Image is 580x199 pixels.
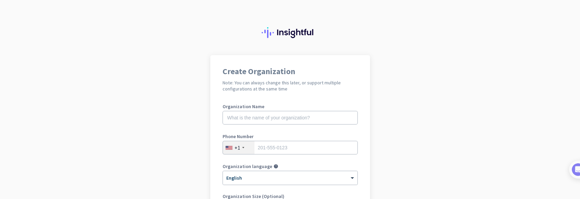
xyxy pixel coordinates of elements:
[262,27,319,38] img: Insightful
[223,141,358,154] input: 201-555-0123
[223,67,358,76] h1: Create Organization
[223,104,358,109] label: Organization Name
[274,164,278,169] i: help
[223,111,358,125] input: What is the name of your organization?
[223,194,358,199] label: Organization Size (Optional)
[223,164,272,169] label: Organization language
[234,144,240,151] div: +1
[223,134,358,139] label: Phone Number
[223,80,358,92] h2: Note: You can always change this later, or support multiple configurations at the same time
